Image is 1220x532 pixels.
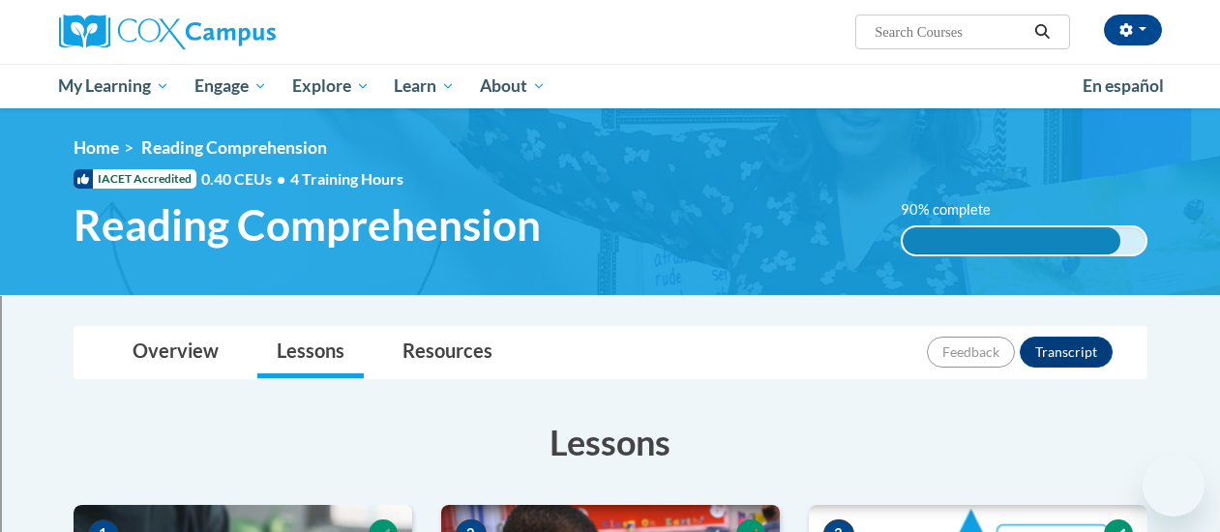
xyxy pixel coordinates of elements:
[1027,20,1056,44] button: Search
[74,169,196,189] span: IACET Accredited
[903,227,1121,254] div: 90% complete
[394,74,455,98] span: Learn
[201,168,290,190] span: 0.40 CEUs
[1143,455,1205,517] iframe: Button to launch messaging window
[901,199,1012,221] label: 90% complete
[292,74,370,98] span: Explore
[290,169,403,188] span: 4 Training Hours
[141,137,327,158] span: Reading Comprehension
[480,74,546,98] span: About
[381,64,467,108] a: Learn
[74,199,541,251] span: Reading Comprehension
[1104,15,1162,45] button: Account Settings
[280,64,382,108] a: Explore
[182,64,280,108] a: Engage
[45,64,1176,108] div: Main menu
[46,64,183,108] a: My Learning
[59,15,407,49] a: Cox Campus
[1070,66,1176,106] a: En español
[74,137,119,158] a: Home
[58,74,169,98] span: My Learning
[59,15,276,49] img: Cox Campus
[194,74,267,98] span: Engage
[277,169,285,188] span: •
[873,20,1027,44] input: Search Courses
[1083,75,1164,96] span: En español
[467,64,558,108] a: About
